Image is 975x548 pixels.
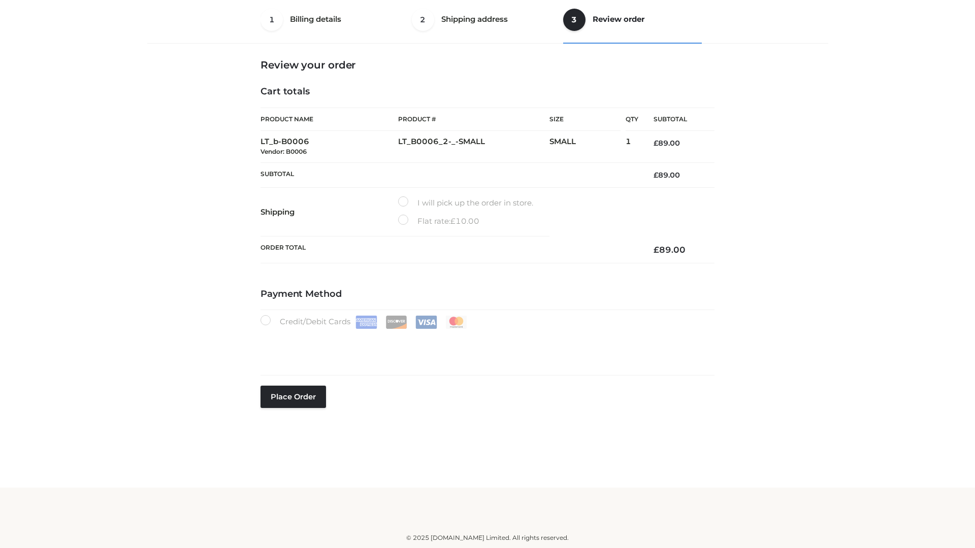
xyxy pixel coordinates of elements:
button: Place order [261,386,326,408]
div: © 2025 [DOMAIN_NAME] Limited. All rights reserved. [151,533,824,543]
td: LT_b-B0006 [261,131,398,163]
img: Mastercard [445,316,467,329]
bdi: 10.00 [450,216,479,226]
label: Flat rate: [398,215,479,228]
bdi: 89.00 [654,245,686,255]
th: Shipping [261,188,398,236]
span: £ [654,139,658,148]
bdi: 89.00 [654,170,680,180]
h4: Payment Method [261,289,714,300]
img: Amex [355,316,377,329]
label: I will pick up the order in store. [398,196,533,210]
th: Qty [626,108,638,131]
span: £ [654,170,658,180]
label: Credit/Debit Cards [261,315,468,329]
img: Visa [415,316,437,329]
small: Vendor: B0006 [261,148,307,155]
h3: Review your order [261,59,714,71]
th: Subtotal [261,162,638,187]
bdi: 89.00 [654,139,680,148]
th: Product # [398,108,549,131]
td: 1 [626,131,638,163]
iframe: Secure payment input frame [258,327,712,364]
th: Size [549,108,621,131]
th: Subtotal [638,108,714,131]
th: Product Name [261,108,398,131]
img: Discover [385,316,407,329]
th: Order Total [261,236,638,263]
td: LT_B0006_2-_-SMALL [398,131,549,163]
td: SMALL [549,131,626,163]
h4: Cart totals [261,86,714,97]
span: £ [450,216,456,226]
span: £ [654,245,659,255]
